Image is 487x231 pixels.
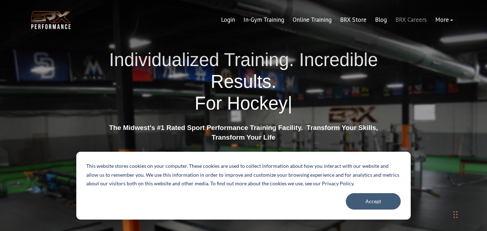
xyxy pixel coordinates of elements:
[86,162,401,188] p: This website stores cookies on your computer. These cookies are used to collect information about...
[385,154,487,231] iframe: Chat Widget
[195,93,288,114] span: For Hockey
[391,11,431,29] a: BRX Careers
[106,49,381,115] h1: Individualized Training. Incredible Results.
[76,152,411,220] div: Cookie banner
[346,193,401,210] button: Accept
[431,11,457,29] a: More
[217,11,457,29] div: Navigation Menu
[239,11,288,29] a: In-Gym Training
[30,9,72,31] img: BRX Transparent Logo-2
[371,11,391,29] a: Blog
[453,204,458,225] div: Drag
[109,124,378,141] strong: The Midwest's #1 Rated Sport Performance Training Facility. Transform Your Skills, Transform Your...
[336,11,371,29] a: BRX Store
[217,11,239,29] a: Login
[288,11,336,29] a: Online Training
[288,93,292,114] span: |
